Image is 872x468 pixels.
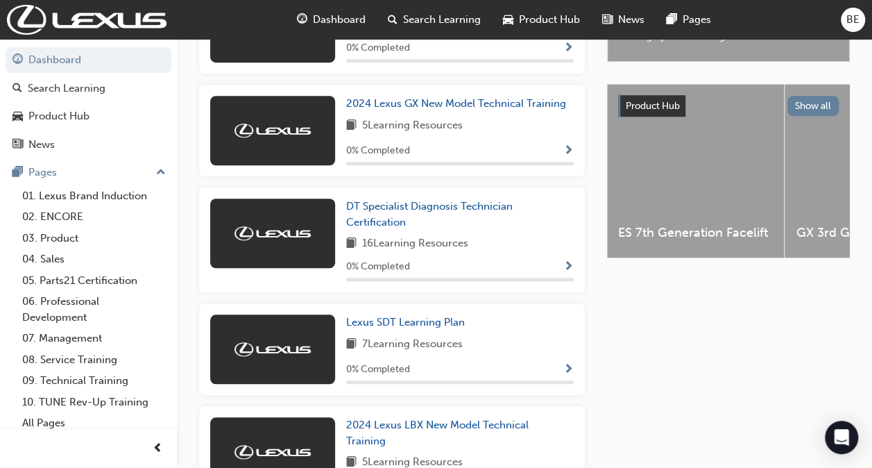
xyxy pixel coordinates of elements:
button: Show Progress [563,361,574,378]
a: 06. Professional Development [17,291,171,328]
a: DT Specialist Diagnosis Technician Certification [346,199,574,230]
a: Search Learning [6,76,171,101]
a: 2024 Lexus LBX New Model Technical Training [346,417,574,449]
a: 2024 Lexus GX New Model Technical Training [346,96,572,112]
span: guage-icon [297,11,307,28]
img: Trak [234,342,311,356]
a: 01. Lexus Brand Induction [17,185,171,207]
div: News [28,137,55,153]
span: Search Learning [403,12,481,28]
span: 16 Learning Resources [362,235,468,253]
button: Show Progress [563,258,574,276]
a: car-iconProduct Hub [492,6,591,34]
a: search-iconSearch Learning [377,6,492,34]
button: Pages [6,160,171,185]
span: Pages [683,12,711,28]
img: Trak [234,124,311,137]
span: BE [846,12,860,28]
span: 2024 Lexus GX New Model Technical Training [346,97,566,110]
a: 07. Management [17,328,171,349]
span: book-icon [346,117,357,135]
img: Trak [7,5,166,35]
img: Trak [234,445,311,459]
span: search-icon [12,83,22,95]
span: 0 % Completed [346,259,410,275]
span: Lexus SDT Learning Plan [346,316,465,328]
span: News [618,12,644,28]
span: 0 % Completed [346,143,410,159]
a: All Pages [17,412,171,434]
a: Product Hub [6,103,171,129]
a: 02. ENCORE [17,206,171,228]
span: 0 % Completed [346,362,410,378]
span: Dashboard [313,12,366,28]
span: DT Specialist Diagnosis Technician Certification [346,200,513,228]
button: Show Progress [563,142,574,160]
a: 09. Technical Training [17,370,171,392]
span: ES 7th Generation Facelift [618,225,773,241]
span: car-icon [12,110,23,123]
a: 05. Parts21 Certification [17,270,171,292]
span: news-icon [12,139,23,151]
a: 08. Service Training [17,349,171,371]
span: pages-icon [12,167,23,179]
a: 10. TUNE Rev-Up Training [17,392,171,413]
span: guage-icon [12,54,23,67]
span: car-icon [503,11,513,28]
a: Product HubShow all [618,95,839,117]
span: news-icon [602,11,613,28]
span: Show Progress [563,145,574,158]
span: pages-icon [667,11,677,28]
span: 5 Learning Resources [362,117,463,135]
div: Pages [28,165,57,181]
button: Show all [787,96,839,116]
span: 7 Learning Resources [362,336,463,353]
span: Show Progress [563,364,574,376]
button: DashboardSearch LearningProduct HubNews [6,44,171,160]
span: book-icon [346,235,357,253]
img: Trak [234,226,311,240]
span: Product Hub [626,100,680,112]
div: Open Intercom Messenger [825,421,858,454]
a: 03. Product [17,228,171,249]
a: guage-iconDashboard [286,6,377,34]
button: BE [841,8,865,32]
span: prev-icon [153,440,163,458]
a: Dashboard [6,47,171,73]
span: 0 % Completed [346,40,410,56]
span: Product Hub [519,12,580,28]
span: 2024 Lexus LBX New Model Technical Training [346,419,529,447]
a: pages-iconPages [656,6,722,34]
div: Product Hub [28,108,89,124]
span: Show Progress [563,261,574,274]
div: Search Learning [28,81,105,97]
a: news-iconNews [591,6,656,34]
span: search-icon [388,11,397,28]
a: ES 7th Generation Facelift [607,84,784,258]
a: 04. Sales [17,249,171,270]
span: book-icon [346,336,357,353]
a: Lexus SDT Learning Plan [346,315,470,331]
a: News [6,132,171,158]
span: up-icon [156,164,166,182]
button: Show Progress [563,40,574,57]
span: Show Progress [563,42,574,55]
